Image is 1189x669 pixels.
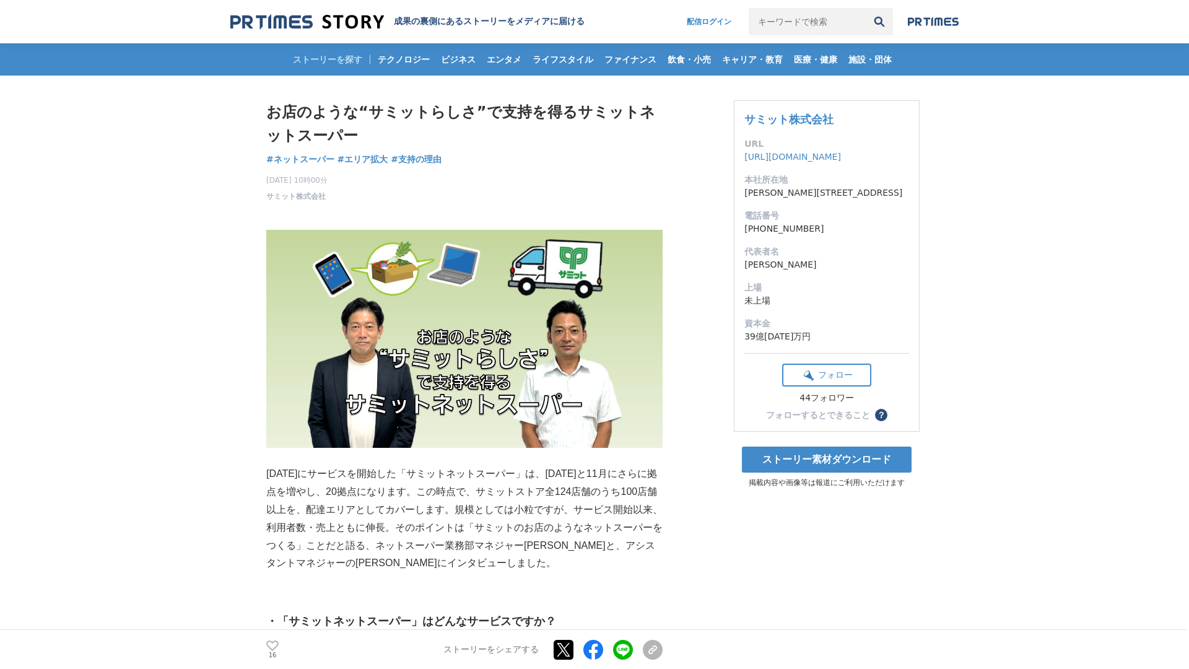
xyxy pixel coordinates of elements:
[744,138,909,151] dt: URL
[843,43,897,76] a: 施設・団体
[266,100,663,148] h1: お店のような“サミットらしさ”で支持を得るサミットネットスーパー
[230,14,384,30] img: 成果の裏側にあるストーリーをメディアに届ける
[443,644,539,655] p: ストーリーをシェアする
[674,8,744,35] a: 配信ログイン
[744,258,909,271] dd: [PERSON_NAME]
[436,43,481,76] a: ビジネス
[877,411,886,419] span: ？
[599,54,661,65] span: ファイナンス
[266,153,334,166] a: #ネットスーパー
[789,43,842,76] a: 医療・健康
[744,317,909,330] dt: 資本金
[782,393,871,404] div: 44フォロワー
[744,113,834,126] a: サミット株式会社
[528,43,598,76] a: ライフスタイル
[338,153,388,166] a: #エリア拡大
[766,411,870,419] div: フォローするとできること
[908,17,959,27] img: prtimes
[528,54,598,65] span: ライフスタイル
[663,43,716,76] a: 飲食・小売
[717,43,788,76] a: キャリア・教育
[744,209,909,222] dt: 電話番号
[338,154,388,165] span: #エリア拡大
[663,54,716,65] span: 飲食・小売
[734,478,920,488] p: 掲載内容や画像等は報道にご利用いただけます
[744,152,841,162] a: [URL][DOMAIN_NAME]
[789,54,842,65] span: 医療・健康
[866,8,893,35] button: 検索
[436,54,481,65] span: ビジネス
[482,54,526,65] span: エンタメ
[717,54,788,65] span: キャリア・教育
[266,652,279,658] p: 16
[266,615,556,627] strong: ・「サミットネットスーパー」はどんなサービスですか？
[391,154,442,165] span: #支持の理由
[744,294,909,307] dd: 未上場
[266,154,334,165] span: #ネットスーパー
[391,153,442,166] a: #支持の理由
[394,16,585,27] h2: 成果の裏側にあるストーリーをメディアに届ける
[744,186,909,199] dd: [PERSON_NAME][STREET_ADDRESS]
[266,175,328,186] span: [DATE] 10時00分
[744,245,909,258] dt: 代表者名
[744,330,909,343] dd: 39億[DATE]万円
[266,465,663,572] p: [DATE]にサービスを開始した「サミットネットスーパー」は、[DATE]と11月にさらに拠点を増やし、20拠点になります。この時点で、サミットストア全124店舗のうち100店舗以上を、配達エリ...
[373,54,435,65] span: テクノロジー
[230,14,585,30] a: 成果の裏側にあるストーリーをメディアに届ける 成果の裏側にあるストーリーをメディアに届ける
[266,191,326,202] a: サミット株式会社
[599,43,661,76] a: ファイナンス
[744,222,909,235] dd: [PHONE_NUMBER]
[373,43,435,76] a: テクノロジー
[875,409,887,421] button: ？
[482,43,526,76] a: エンタメ
[749,8,866,35] input: キーワードで検索
[742,447,912,473] a: ストーリー素材ダウンロード
[744,173,909,186] dt: 本社所在地
[843,54,897,65] span: 施設・団体
[782,364,871,387] button: フォロー
[266,230,663,448] img: thumbnail_6c35c680-87a3-11f0-9b88-d9a03df1220a.png
[744,281,909,294] dt: 上場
